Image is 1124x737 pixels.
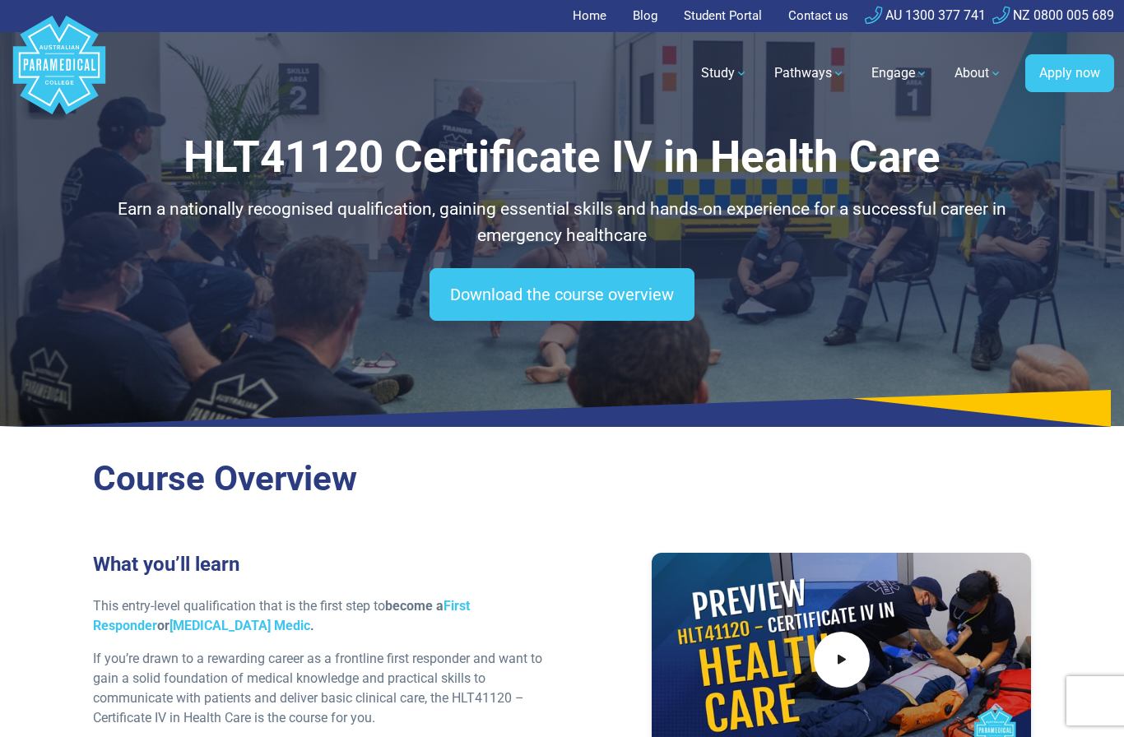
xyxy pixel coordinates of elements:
[865,7,986,23] a: AU 1300 377 741
[170,618,310,633] a: [MEDICAL_DATA] Medic
[764,50,855,96] a: Pathways
[945,50,1012,96] a: About
[93,197,1032,248] p: Earn a nationally recognised qualification, gaining essential skills and hands-on experience for ...
[93,132,1032,183] h1: HLT41120 Certificate IV in Health Care
[691,50,758,96] a: Study
[93,649,552,728] p: If you’re drawn to a rewarding career as a frontline first responder and want to gain a solid fou...
[93,458,1032,500] h2: Course Overview
[93,596,552,636] p: This entry-level qualification that is the first step to
[10,32,109,115] a: Australian Paramedical College
[93,598,470,633] a: First Responder
[992,7,1114,23] a: NZ 0800 005 689
[93,553,552,577] h3: What you’ll learn
[93,598,470,633] strong: become a or .
[1025,54,1114,92] a: Apply now
[862,50,938,96] a: Engage
[430,268,694,321] a: Download the course overview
